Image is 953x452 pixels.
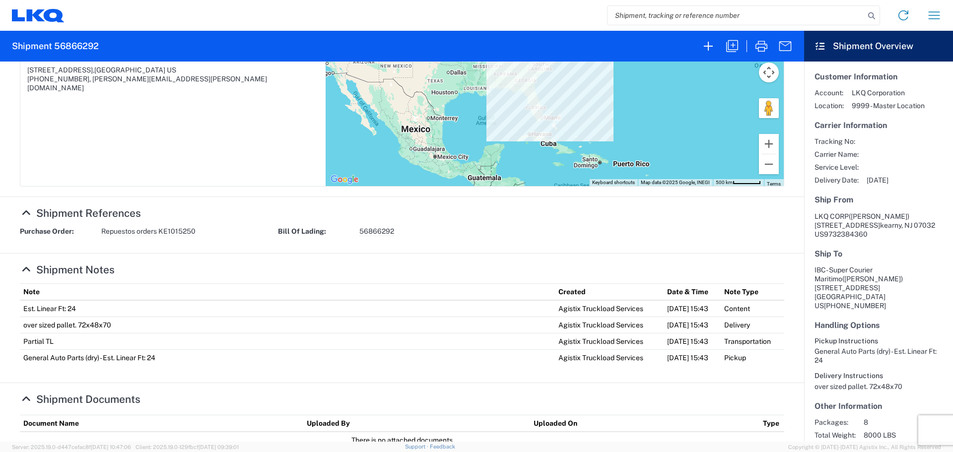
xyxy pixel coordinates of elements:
span: [DATE] 09:39:01 [199,444,239,450]
span: LKQ CORP [815,212,849,220]
th: Type [759,415,784,432]
th: Note [20,283,555,300]
td: Content [721,300,784,317]
a: Feedback [430,444,455,450]
th: Date & Time [664,283,721,300]
strong: Purchase Order: [20,227,94,236]
button: Drag Pegman onto the map to open Street View [759,98,779,118]
span: [STREET_ADDRESS], [27,66,94,74]
h5: Ship From [815,195,943,204]
span: [GEOGRAPHIC_DATA] US [94,66,176,74]
button: Map Scale: 500 km per 53 pixels [713,179,764,186]
span: Server: 2025.19.0-d447cefac8f [12,444,131,450]
img: Google [328,173,361,186]
a: Terms [767,181,781,187]
span: [DATE] 10:47:06 [91,444,131,450]
td: There is no attached documents [20,432,784,448]
h5: Handling Options [815,321,943,330]
td: Agistix Truckload Services [555,317,664,333]
td: Agistix Truckload Services [555,349,664,366]
span: Location: [815,101,844,110]
a: Support [405,444,430,450]
div: over sized pallet. 72x48x70 [815,382,943,391]
button: Zoom in [759,134,779,154]
table: Shipment Documents [20,415,784,448]
td: Est. Linear Ft: 24 [20,300,555,317]
span: 8000 LBS [864,431,949,440]
span: IBC- Super Courier Maritimo [STREET_ADDRESS] [815,266,903,292]
span: [DATE] [867,176,888,185]
span: LKQ Corporation [852,88,925,97]
td: Agistix Truckload Services [555,333,664,349]
span: ([PERSON_NAME]) [842,275,903,283]
td: [DATE] 15:43 [664,349,721,366]
td: Delivery [721,317,784,333]
span: Total Weight: [815,431,856,440]
span: ([PERSON_NAME]) [849,212,909,220]
a: Hide Details [20,207,141,219]
span: 8 [864,418,949,427]
td: over sized pallet. 72x48x70 [20,317,555,333]
button: Keyboard shortcuts [592,179,635,186]
button: Zoom out [759,154,779,174]
header: Shipment Overview [804,31,953,62]
span: Tracking No: [815,137,859,146]
span: Carrier Name: [815,150,859,159]
h6: Pickup Instructions [815,337,943,345]
span: Repuestos orders KE1015250 [101,227,196,236]
a: Hide Details [20,393,140,405]
h5: Carrier Information [815,121,943,130]
span: Account: [815,88,844,97]
address: kearny, NJ 07032 US [815,212,943,239]
th: Note Type [721,283,784,300]
th: Uploaded By [303,415,530,432]
span: 500 km [716,180,733,185]
span: Map data ©2025 Google, INEGI [641,180,710,185]
span: Service Level: [815,163,859,172]
address: [GEOGRAPHIC_DATA] US [815,265,943,310]
span: 9999 - Master Location [852,101,925,110]
button: Map camera controls [759,63,779,82]
td: Partial TL [20,333,555,349]
td: Agistix Truckload Services [555,300,664,317]
th: Uploaded On [530,415,759,432]
td: Pickup [721,349,784,366]
input: Shipment, tracking or reference number [608,6,865,25]
span: [STREET_ADDRESS] [815,221,880,229]
span: 56866292 [359,227,394,236]
table: Shipment Notes [20,283,784,366]
span: Client: 2025.19.0-129fbcf [136,444,239,450]
div: [PHONE_NUMBER], [PERSON_NAME][EMAIL_ADDRESS][PERSON_NAME][DOMAIN_NAME] [27,74,319,92]
h5: Other Information [815,401,943,411]
a: Hide Details [20,263,115,276]
td: [DATE] 15:43 [664,333,721,349]
a: Open this area in Google Maps (opens a new window) [328,173,361,186]
strong: Bill Of Lading: [278,227,352,236]
th: Document Name [20,415,303,432]
span: Packages: [815,418,856,427]
td: [DATE] 15:43 [664,317,721,333]
h5: Customer Information [815,72,943,81]
h5: Ship To [815,249,943,258]
td: General Auto Parts (dry) - Est. Linear Ft: 24 [20,349,555,366]
div: General Auto Parts (dry) - Est. Linear Ft: 24 [815,347,943,365]
span: Copyright © [DATE]-[DATE] Agistix Inc., All Rights Reserved [788,443,941,452]
span: Delivery Date: [815,176,859,185]
td: Transportation [721,333,784,349]
td: [DATE] 15:43 [664,300,721,317]
h2: Shipment 56866292 [12,40,99,52]
h6: Delivery Instructions [815,372,943,380]
span: [PHONE_NUMBER] [824,302,886,310]
th: Created [555,283,664,300]
span: 9732384360 [824,230,868,238]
